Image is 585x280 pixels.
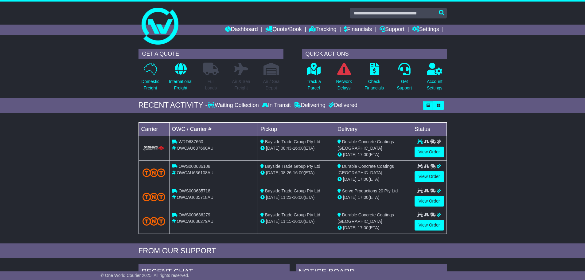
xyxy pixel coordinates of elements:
div: Delivering [292,102,327,109]
a: GetSupport [396,62,412,95]
span: OWCAU636279AU [177,219,213,224]
span: [DATE] [266,219,279,224]
div: GET A QUOTE [138,49,283,59]
div: - (ETA) [260,194,332,201]
p: Domestic Freight [141,78,159,91]
span: OWCAU635718AU [177,195,213,200]
div: RECENT ACTIVITY - [138,101,208,110]
span: 16:00 [293,170,304,175]
span: [DATE] [343,225,357,230]
a: View Order [415,171,444,182]
a: Dashboard [225,25,258,35]
a: Support [380,25,404,35]
a: InternationalFreight [169,62,193,95]
div: Waiting Collection [208,102,260,109]
span: [DATE] [266,170,279,175]
a: Tracking [309,25,336,35]
span: Durable Concrete Coatings [GEOGRAPHIC_DATA] [337,164,394,175]
span: [DATE] [343,177,357,182]
div: (ETA) [337,194,409,201]
p: International Freight [169,78,193,91]
p: Get Support [397,78,412,91]
a: DomesticFreight [141,62,159,95]
span: [DATE] [343,152,357,157]
a: View Order [415,220,444,231]
div: (ETA) [337,152,409,158]
span: 11:23 [281,195,291,200]
span: Durable Concrete Coatings [GEOGRAPHIC_DATA] [337,212,394,224]
a: CheckFinancials [364,62,384,95]
span: Bayside Trade Group Pty Ltd [265,164,320,169]
a: Track aParcel [306,62,321,95]
span: Bayside Trade Group Pty Ltd [265,139,320,144]
span: OWS000636279 [178,212,210,217]
a: View Order [415,147,444,157]
p: Account Settings [427,78,443,91]
span: OWS000635718 [178,188,210,193]
span: 08:43 [281,146,291,151]
span: [DATE] [266,146,279,151]
p: Full Loads [203,78,219,91]
td: Delivery [335,122,412,136]
img: HiTrans.png [142,146,166,152]
span: 17:00 [358,177,369,182]
span: OWCAU636108AU [177,170,213,175]
span: Bayside Trade Group Pty Ltd [265,212,320,217]
p: Air / Sea Depot [263,78,280,91]
td: OWC / Carrier # [169,122,258,136]
span: 17:00 [358,152,369,157]
p: Network Delays [336,78,352,91]
div: Delivered [327,102,357,109]
a: Financials [344,25,372,35]
a: AccountSettings [427,62,443,95]
span: [DATE] [343,195,357,200]
span: OWCAU637660AU [177,146,213,151]
span: Servo Productions 20 Pty Ltd [342,188,398,193]
div: (ETA) [337,176,409,183]
span: © One World Courier 2025. All rights reserved. [101,273,189,278]
span: 17:00 [358,195,369,200]
a: Settings [412,25,439,35]
td: Pickup [258,122,335,136]
p: Air & Sea Freight [232,78,250,91]
img: TNT_Domestic.png [142,193,166,201]
div: - (ETA) [260,218,332,225]
span: WRD637660 [178,139,203,144]
p: Check Financials [365,78,384,91]
div: - (ETA) [260,170,332,176]
img: TNT_Domestic.png [142,168,166,177]
span: 16:00 [293,219,304,224]
img: TNT_Domestic.png [142,217,166,225]
span: OWS000636108 [178,164,210,169]
a: Quote/Book [265,25,302,35]
div: - (ETA) [260,145,332,152]
span: 16:00 [293,195,304,200]
div: In Transit [260,102,292,109]
div: FROM OUR SUPPORT [138,246,447,255]
span: Bayside Trade Group Pty Ltd [265,188,320,193]
a: View Order [415,196,444,207]
div: QUICK ACTIONS [302,49,447,59]
span: [DATE] [266,195,279,200]
td: Status [412,122,447,136]
div: (ETA) [337,225,409,231]
p: Track a Parcel [307,78,321,91]
span: Durable Concrete Coatings [GEOGRAPHIC_DATA] [337,139,394,151]
span: 08:26 [281,170,291,175]
a: NetworkDelays [336,62,352,95]
span: 11:15 [281,219,291,224]
td: Carrier [138,122,169,136]
span: 16:00 [293,146,304,151]
span: 17:00 [358,225,369,230]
